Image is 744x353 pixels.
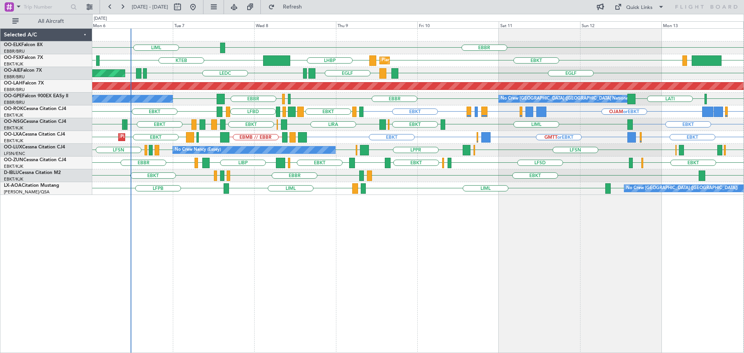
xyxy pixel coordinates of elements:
[661,21,743,28] div: Mon 13
[580,21,661,28] div: Sun 12
[4,87,25,93] a: EBBR/BRU
[121,131,211,143] div: Planned Maint Kortrijk-[GEOGRAPHIC_DATA]
[626,183,738,194] div: No Crew [GEOGRAPHIC_DATA] ([GEOGRAPHIC_DATA])
[175,144,221,156] div: No Crew Nancy (Essey)
[4,74,25,80] a: EBBR/BRU
[4,145,22,150] span: OO-LUX
[501,93,630,105] div: No Crew [GEOGRAPHIC_DATA] ([GEOGRAPHIC_DATA] National)
[4,183,22,188] span: LX-AOA
[9,15,84,28] button: All Aircraft
[4,132,22,137] span: OO-LXA
[4,176,23,182] a: EBKT/KJK
[4,158,66,162] a: OO-ZUNCessna Citation CJ4
[499,21,580,28] div: Sat 11
[4,107,23,111] span: OO-ROK
[4,48,25,54] a: EBBR/BRU
[4,119,66,124] a: OO-NSGCessna Citation CJ4
[382,55,472,66] div: Planned Maint Kortrijk-[GEOGRAPHIC_DATA]
[417,21,499,28] div: Fri 10
[4,43,21,47] span: OO-ELK
[4,138,23,144] a: EBKT/KJK
[4,55,43,60] a: OO-FSXFalcon 7X
[94,15,107,22] div: [DATE]
[173,21,254,28] div: Tue 7
[4,164,23,169] a: EBKT/KJK
[626,4,653,12] div: Quick Links
[4,132,65,137] a: OO-LXACessna Citation CJ4
[4,112,23,118] a: EBKT/KJK
[4,100,25,105] a: EBBR/BRU
[132,3,168,10] span: [DATE] - [DATE]
[4,55,22,60] span: OO-FSX
[336,21,417,28] div: Thu 9
[4,107,66,111] a: OO-ROKCessna Citation CJ4
[4,158,23,162] span: OO-ZUN
[4,43,43,47] a: OO-ELKFalcon 8X
[265,1,311,13] button: Refresh
[4,183,59,188] a: LX-AOACitation Mustang
[4,119,23,124] span: OO-NSG
[4,81,22,86] span: OO-LAH
[4,68,21,73] span: OO-AIE
[4,125,23,131] a: EBKT/KJK
[4,81,44,86] a: OO-LAHFalcon 7X
[4,170,19,175] span: D-IBLU
[4,170,61,175] a: D-IBLUCessna Citation M2
[91,21,173,28] div: Mon 6
[4,61,23,67] a: EBKT/KJK
[4,94,68,98] a: OO-GPEFalcon 900EX EASy II
[4,94,22,98] span: OO-GPE
[24,1,68,13] input: Trip Number
[4,68,42,73] a: OO-AIEFalcon 7X
[4,151,25,157] a: LFSN/ENC
[20,19,82,24] span: All Aircraft
[254,21,336,28] div: Wed 8
[4,145,65,150] a: OO-LUXCessna Citation CJ4
[4,189,50,195] a: [PERSON_NAME]/QSA
[276,4,309,10] span: Refresh
[611,1,668,13] button: Quick Links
